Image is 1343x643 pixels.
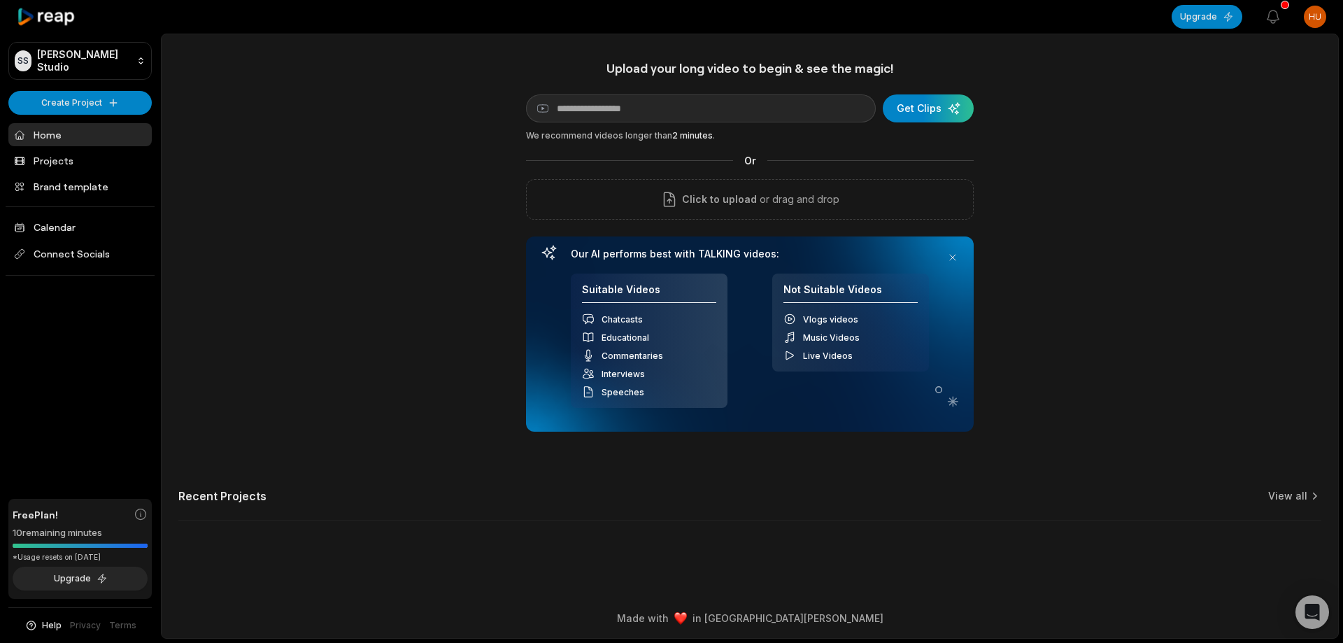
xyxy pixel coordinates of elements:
a: Projects [8,149,152,172]
h2: Recent Projects [178,489,267,503]
a: Home [8,123,152,146]
div: *Usage resets on [DATE] [13,552,148,563]
div: We recommend videos longer than . [526,129,974,142]
span: Connect Socials [8,241,152,267]
a: Privacy [70,619,101,632]
a: View all [1268,489,1307,503]
div: SS [15,50,31,71]
img: heart emoji [674,612,687,625]
p: or drag and drop [757,191,839,208]
span: Click to upload [682,191,757,208]
p: [PERSON_NAME] Studio [37,48,131,73]
button: Help [24,619,62,632]
span: Chatcasts [602,314,643,325]
button: Create Project [8,91,152,115]
span: Free Plan! [13,507,58,522]
div: Open Intercom Messenger [1295,595,1329,629]
span: Educational [602,332,649,343]
span: Live Videos [803,351,853,361]
span: Speeches [602,387,644,397]
span: Interviews [602,369,645,379]
button: Get Clips [883,94,974,122]
span: Music Videos [803,332,860,343]
span: Help [42,619,62,632]
button: Upgrade [1172,5,1242,29]
h3: Our AI performs best with TALKING videos: [571,248,929,260]
h1: Upload your long video to begin & see the magic! [526,60,974,76]
div: Made with in [GEOGRAPHIC_DATA][PERSON_NAME] [174,611,1326,626]
span: 2 minutes [672,130,713,141]
div: 10 remaining minutes [13,526,148,540]
a: Terms [109,619,136,632]
a: Brand template [8,175,152,198]
span: Or [733,153,767,168]
span: Commentaries [602,351,663,361]
button: Upgrade [13,567,148,591]
h4: Not Suitable Videos [783,283,918,304]
h4: Suitable Videos [582,283,716,304]
span: Vlogs videos [803,314,858,325]
a: Calendar [8,215,152,239]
